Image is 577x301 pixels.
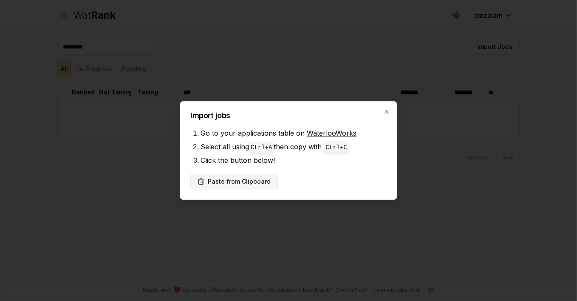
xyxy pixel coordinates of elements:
[307,129,356,137] a: WaterlooWorks
[201,140,387,153] li: Select all using then copy with
[201,126,387,140] li: Go to your applications table on
[190,174,278,189] button: Paste from Clipboard
[251,144,272,151] code: Ctrl+ A
[325,144,347,151] code: Ctrl+ C
[201,153,387,167] li: Click the button below!
[190,112,387,119] h2: Import jobs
